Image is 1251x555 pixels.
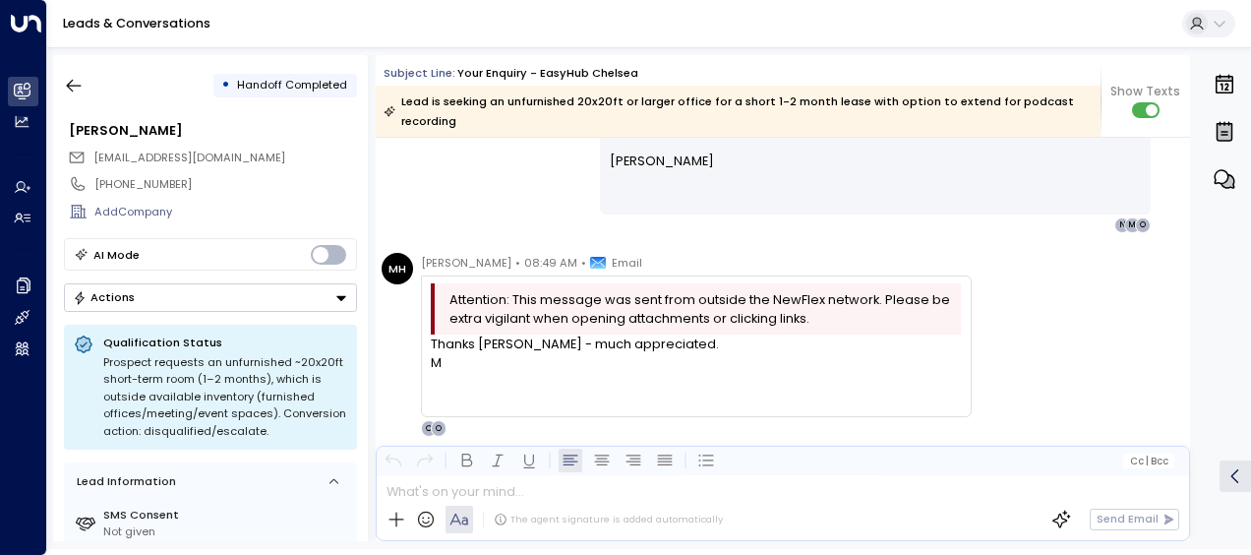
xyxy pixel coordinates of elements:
span: • [581,253,586,273]
span: [PERSON_NAME] [610,152,714,170]
span: • [515,253,520,273]
div: Actions [73,290,135,304]
div: [PERSON_NAME] [69,121,356,140]
span: 08:49 AM [524,253,577,273]
div: Your enquiry - easyHub Chelsea [457,65,638,82]
p: Qualification Status [103,335,347,350]
div: M [1124,217,1140,233]
span: Attention: This message was sent from outside the NewFlex network. Please be extra vigilant when ... [449,290,956,328]
div: • [221,71,230,99]
div: Lead Information [71,473,176,490]
span: Email [612,253,642,273]
div: O [431,420,447,436]
div: Not given [103,524,350,540]
div: The agent signature is added automatically [494,513,723,526]
div: [PHONE_NUMBER] [94,176,356,193]
button: Redo [413,449,437,472]
button: Undo [382,449,405,472]
div: AddCompany [94,204,356,220]
span: hazzmattyrice@icloud.com [93,150,285,166]
div: Prospect requests an unfurnished ~20x20ft short-term room (1–2 months), which is outside availabl... [103,354,347,441]
label: SMS Consent [103,507,350,524]
span: Handoff Completed [237,77,347,92]
button: Actions [64,283,357,312]
span: | [1146,456,1149,466]
a: Leads & Conversations [63,15,210,31]
div: Button group with a nested menu [64,283,357,312]
span: [PERSON_NAME] [421,253,511,273]
span: Show Texts [1110,83,1180,100]
span: [EMAIL_ADDRESS][DOMAIN_NAME] [93,150,285,165]
div: N [1114,217,1130,233]
div: O [1135,217,1151,233]
span: Cc Bcc [1130,456,1168,466]
div: MH [382,253,413,284]
div: Lead is seeking an unfurnished 20x20ft or larger office for a short 1-2 month lease with option t... [384,92,1091,131]
div: M [431,353,961,410]
div: Thanks [PERSON_NAME] - much appreciated. [431,335,961,410]
div: O [421,420,437,436]
button: Cc|Bcc [1123,454,1174,468]
span: Subject Line: [384,65,455,81]
div: AI Mode [93,245,140,265]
